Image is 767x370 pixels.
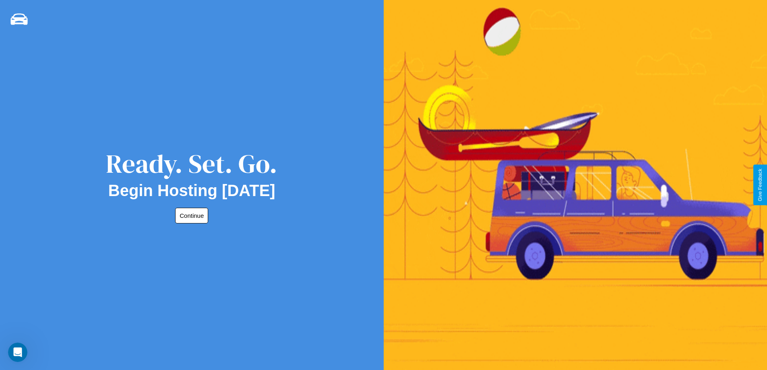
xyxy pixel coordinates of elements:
h2: Begin Hosting [DATE] [108,182,275,200]
button: Continue [175,208,208,223]
div: Ready. Set. Go. [106,146,277,182]
div: Give Feedback [757,169,763,201]
iframe: Intercom live chat [8,343,27,362]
